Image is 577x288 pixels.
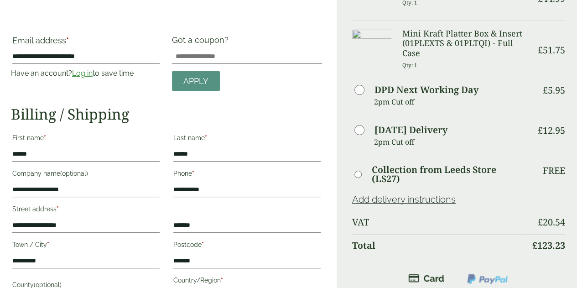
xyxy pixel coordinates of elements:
label: Town / City [12,238,160,254]
label: First name [12,131,160,147]
bdi: 51.75 [538,44,565,56]
th: VAT [352,211,526,233]
label: Company name [12,167,160,183]
th: Total [352,234,526,257]
h3: Mini Kraft Platter Box & Insert (01PLEXTS & 01PLTQI) - Full Case [402,29,526,58]
img: ppcp-gateway.png [466,273,509,285]
h2: Billing / Shipping [11,105,322,123]
abbr: required [221,277,223,284]
abbr: required [66,36,69,45]
a: Add delivery instructions [352,194,456,205]
label: Got a coupon? [172,35,232,49]
abbr: required [47,241,49,248]
abbr: required [57,205,59,213]
span: £ [538,44,543,56]
p: 2pm Cut off [374,135,526,149]
bdi: 12.95 [538,124,565,136]
span: £ [538,124,543,136]
img: stripe.png [408,273,444,284]
label: Street address [12,203,160,218]
label: Last name [173,131,321,147]
bdi: 123.23 [532,239,565,251]
bdi: 5.95 [543,84,565,96]
label: Postcode [173,238,321,254]
p: Have an account? to save time [11,68,161,79]
p: 2pm Cut off [374,95,526,109]
abbr: required [202,241,204,248]
label: [DATE] Delivery [374,126,447,135]
a: Log in [72,69,93,78]
label: Phone [173,167,321,183]
span: £ [543,84,548,96]
span: Apply [183,76,208,86]
span: £ [532,239,537,251]
bdi: 20.54 [538,216,565,228]
span: £ [538,216,543,228]
p: Free [543,165,565,176]
span: (optional) [60,170,88,177]
a: Apply [172,71,220,91]
abbr: required [192,170,194,177]
label: Email address [12,37,160,49]
abbr: required [205,134,207,141]
abbr: required [44,134,46,141]
small: Qty: 1 [402,62,417,68]
label: DPD Next Working Day [374,85,478,94]
label: Collection from Leeds Store (LS27) [372,165,526,183]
